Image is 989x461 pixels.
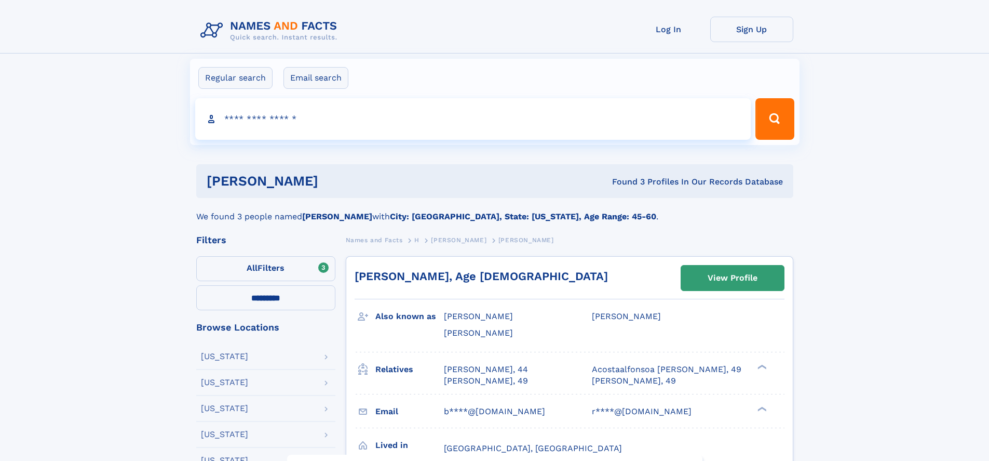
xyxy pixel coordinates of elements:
[196,198,793,223] div: We found 3 people named with .
[196,256,335,281] label: Filters
[710,17,793,42] a: Sign Up
[755,363,767,370] div: ❯
[592,375,676,387] a: [PERSON_NAME], 49
[375,361,444,378] h3: Relatives
[375,308,444,325] h3: Also known as
[755,405,767,412] div: ❯
[198,67,273,89] label: Regular search
[592,311,661,321] span: [PERSON_NAME]
[498,236,554,244] span: [PERSON_NAME]
[195,98,751,140] input: search input
[465,176,783,188] div: Found 3 Profiles In Our Records Database
[681,266,784,291] a: View Profile
[627,17,710,42] a: Log In
[207,175,465,188] h1: [PERSON_NAME]
[201,352,248,361] div: [US_STATE]
[414,236,419,244] span: H
[592,364,741,375] a: Acostaalfonsoa [PERSON_NAME], 49
[375,403,444,420] h3: Email
[196,235,335,245] div: Filters
[444,364,528,375] a: [PERSON_NAME], 44
[302,212,372,221] b: [PERSON_NAME]
[444,443,622,453] span: [GEOGRAPHIC_DATA], [GEOGRAPHIC_DATA]
[755,98,794,140] button: Search Button
[375,437,444,454] h3: Lived in
[444,311,513,321] span: [PERSON_NAME]
[196,323,335,332] div: Browse Locations
[444,328,513,338] span: [PERSON_NAME]
[346,233,403,246] a: Names and Facts
[196,17,346,45] img: Logo Names and Facts
[431,236,486,244] span: [PERSON_NAME]
[355,270,608,283] a: [PERSON_NAME], Age [DEMOGRAPHIC_DATA]
[390,212,656,221] b: City: [GEOGRAPHIC_DATA], State: [US_STATE], Age Range: 45-60
[201,430,248,439] div: [US_STATE]
[414,233,419,246] a: H
[201,404,248,413] div: [US_STATE]
[283,67,348,89] label: Email search
[431,233,486,246] a: [PERSON_NAME]
[444,375,528,387] a: [PERSON_NAME], 49
[708,266,757,290] div: View Profile
[201,378,248,387] div: [US_STATE]
[247,263,258,273] span: All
